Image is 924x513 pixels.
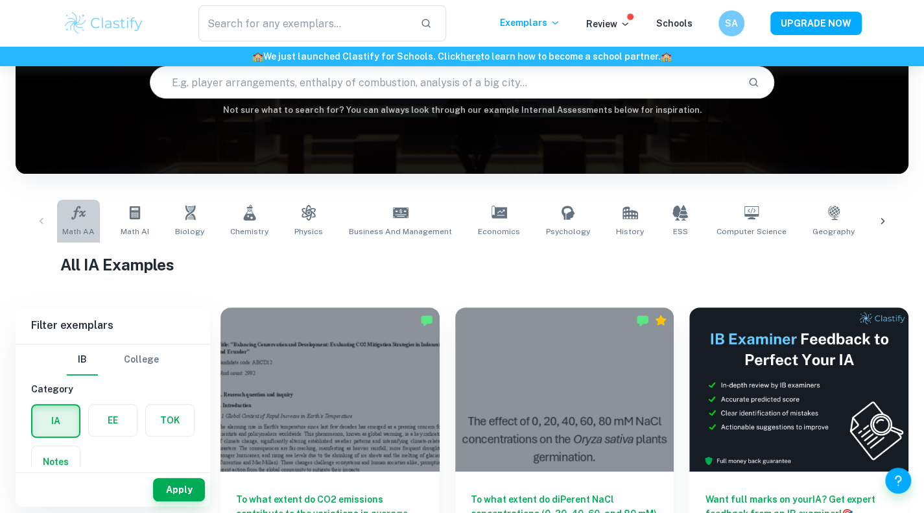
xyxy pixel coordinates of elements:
[654,314,667,327] div: Premium
[500,16,560,30] p: Exemplars
[586,17,630,31] p: Review
[812,226,855,237] span: Geography
[718,10,744,36] button: SA
[742,71,764,93] button: Search
[62,226,95,237] span: Math AA
[32,405,79,436] button: IA
[198,5,410,42] input: Search for any exemplars...
[689,307,908,471] img: Thumbnail
[636,314,649,327] img: Marked
[16,104,908,117] h6: Not sure what to search for? You can always look through our example Internal Assessments below f...
[3,49,921,64] h6: We just launched Clastify for Schools. Click to learn how to become a school partner.
[294,226,323,237] span: Physics
[420,314,433,327] img: Marked
[146,405,194,436] button: TOK
[616,226,644,237] span: History
[150,64,738,101] input: E.g. player arrangements, enthalpy of combustion, analysis of a big city...
[153,478,205,501] button: Apply
[460,51,480,62] a: here
[63,10,145,36] img: Clastify logo
[175,226,204,237] span: Biology
[60,253,864,276] h1: All IA Examples
[121,226,149,237] span: Math AI
[67,344,159,376] div: Filter type choice
[32,446,80,477] button: Notes
[661,51,672,62] span: 🏫
[124,344,159,376] button: College
[724,16,739,30] h6: SA
[770,12,862,35] button: UPGRADE NOW
[673,226,688,237] span: ESS
[656,18,693,29] a: Schools
[546,226,590,237] span: Psychology
[349,226,452,237] span: Business and Management
[252,51,263,62] span: 🏫
[478,226,520,237] span: Economics
[89,405,137,436] button: EE
[31,382,195,396] h6: Category
[67,344,98,376] button: IB
[16,307,210,344] h6: Filter exemplars
[230,226,268,237] span: Chemistry
[885,468,911,494] button: Help and Feedback
[717,226,787,237] span: Computer Science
